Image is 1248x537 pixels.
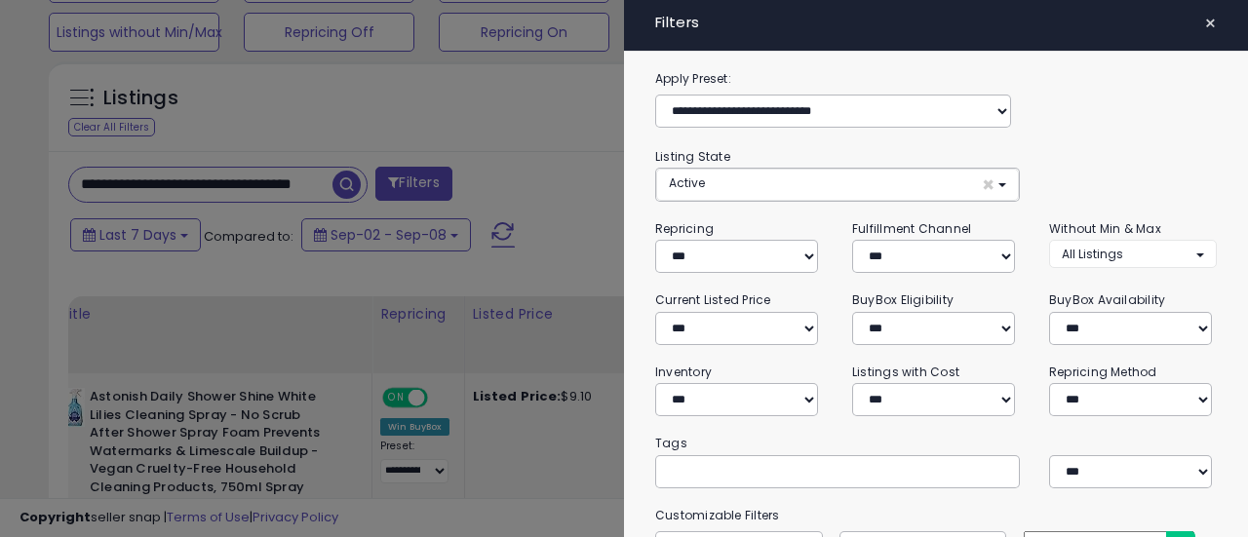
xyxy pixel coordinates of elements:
small: Listing State [655,148,730,165]
small: Customizable Filters [641,505,1231,526]
small: Fulfillment Channel [852,220,971,237]
small: BuyBox Eligibility [852,291,954,308]
span: All Listings [1062,246,1123,262]
small: Repricing Method [1049,364,1157,380]
small: Inventory [655,364,712,380]
span: × [1204,10,1217,37]
small: Listings with Cost [852,364,959,380]
span: Active [669,174,705,191]
h4: Filters [655,15,1217,31]
small: Tags [641,433,1231,454]
span: × [982,174,994,195]
button: × [1196,10,1225,37]
small: Repricing [655,220,714,237]
button: Active × [656,169,1019,201]
small: Current Listed Price [655,291,770,308]
label: Apply Preset: [641,68,1231,90]
small: Without Min & Max [1049,220,1161,237]
button: All Listings [1049,240,1217,268]
small: BuyBox Availability [1049,291,1165,308]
